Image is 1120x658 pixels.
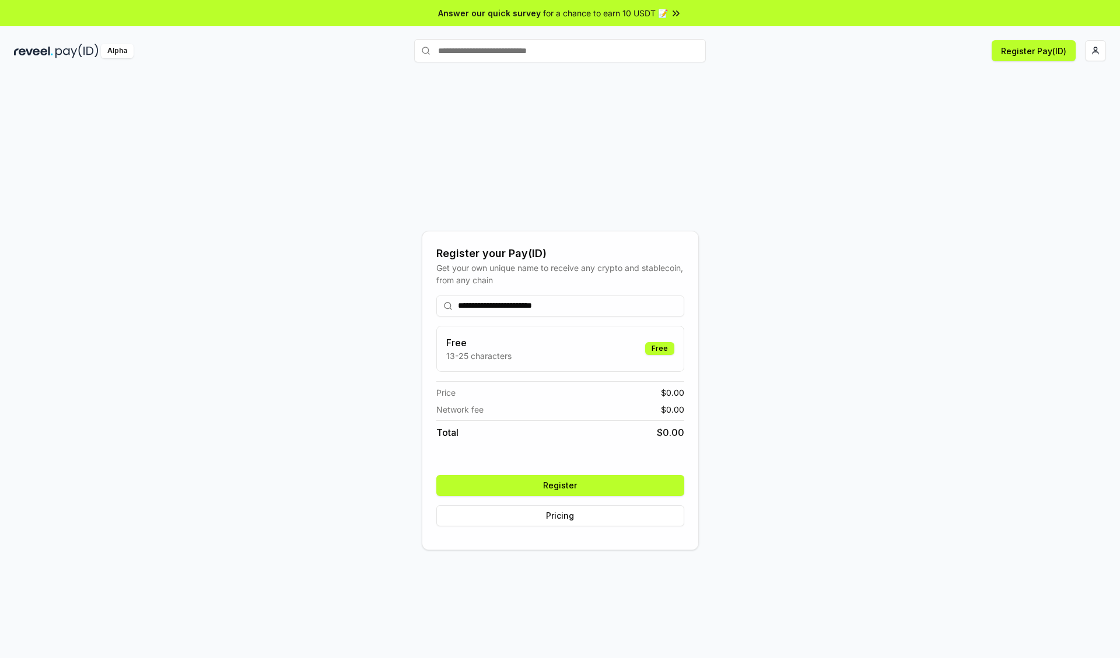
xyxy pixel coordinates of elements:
[436,425,459,439] span: Total
[543,7,668,19] span: for a chance to earn 10 USDT 📝
[14,44,53,58] img: reveel_dark
[436,475,684,496] button: Register
[661,403,684,416] span: $ 0.00
[446,336,512,350] h3: Free
[436,386,456,399] span: Price
[436,403,484,416] span: Network fee
[657,425,684,439] span: $ 0.00
[436,245,684,262] div: Register your Pay(ID)
[992,40,1076,61] button: Register Pay(ID)
[55,44,99,58] img: pay_id
[101,44,134,58] div: Alpha
[645,342,674,355] div: Free
[436,505,684,526] button: Pricing
[436,262,684,286] div: Get your own unique name to receive any crypto and stablecoin, from any chain
[438,7,541,19] span: Answer our quick survey
[446,350,512,362] p: 13-25 characters
[661,386,684,399] span: $ 0.00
